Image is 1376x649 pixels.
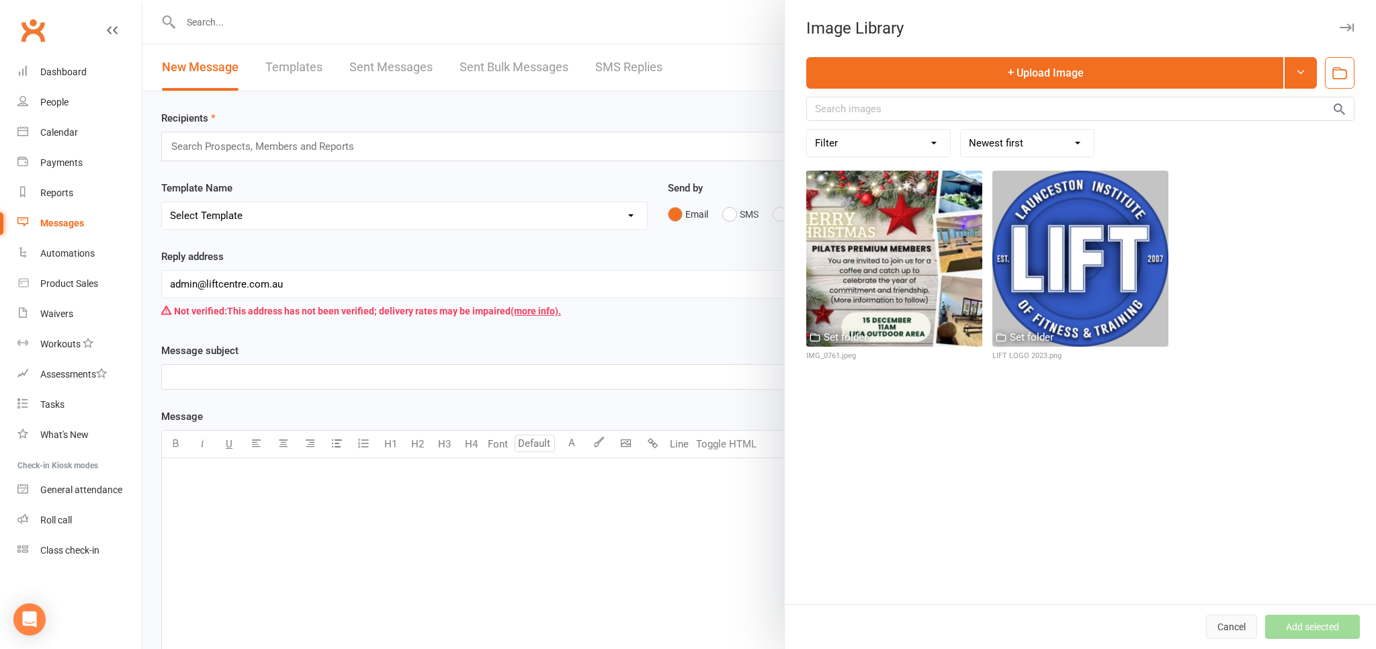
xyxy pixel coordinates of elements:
[806,171,982,347] img: IMG_0761.jpeg
[40,67,87,77] div: Dashboard
[17,118,142,148] a: Calendar
[17,57,142,87] a: Dashboard
[17,239,142,269] a: Automations
[40,218,84,228] div: Messages
[40,157,83,168] div: Payments
[40,187,73,198] div: Reports
[17,535,142,566] a: Class kiosk mode
[785,19,1376,38] div: Image Library
[17,390,142,420] a: Tasks
[40,399,64,410] div: Tasks
[806,350,982,362] div: IMG_0761.jpeg
[17,505,142,535] a: Roll call
[17,178,142,208] a: Reports
[40,127,78,138] div: Calendar
[40,484,122,495] div: General attendance
[17,420,142,450] a: What's New
[13,603,46,636] div: Open Intercom Messenger
[17,87,142,118] a: People
[17,329,142,359] a: Workouts
[40,97,69,107] div: People
[17,299,142,329] a: Waivers
[40,369,107,380] div: Assessments
[806,97,1354,121] input: Search images
[40,515,72,525] div: Roll call
[40,429,89,440] div: What's New
[992,350,1168,362] div: LIFT LOGO 2023.png
[40,545,99,556] div: Class check-in
[40,278,98,289] div: Product Sales
[40,308,73,319] div: Waivers
[40,248,95,259] div: Automations
[16,13,50,47] a: Clubworx
[17,208,142,239] a: Messages
[1206,615,1257,639] button: Cancel
[17,359,142,390] a: Assessments
[992,171,1168,347] img: LIFT LOGO 2023.png
[824,329,867,345] div: Set folder
[806,57,1283,89] button: Upload Image
[1010,329,1053,345] div: Set folder
[17,269,142,299] a: Product Sales
[40,339,81,349] div: Workouts
[17,475,142,505] a: General attendance kiosk mode
[17,148,142,178] a: Payments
